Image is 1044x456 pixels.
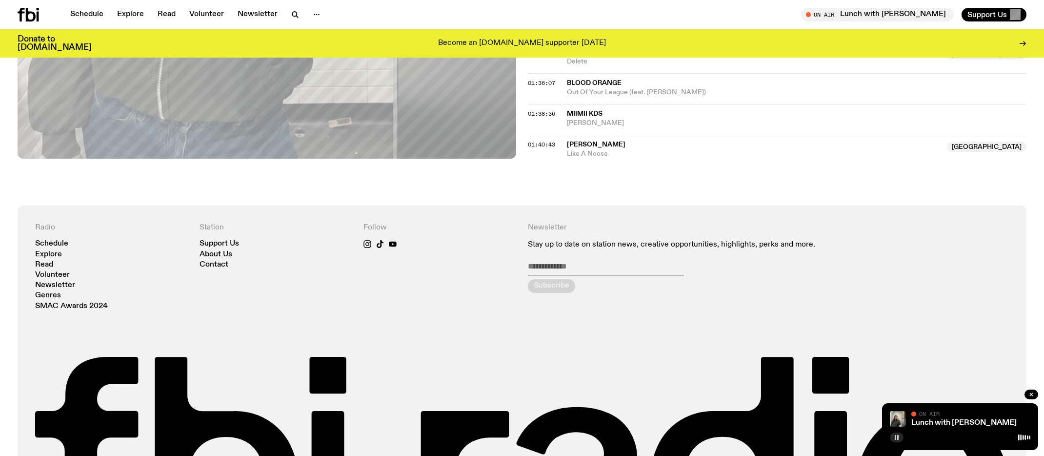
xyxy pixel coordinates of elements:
[528,279,575,293] button: Subscribe
[528,79,555,87] span: 01:36:07
[567,119,1026,128] span: [PERSON_NAME]
[18,35,91,52] h3: Donate to [DOMAIN_NAME]
[528,141,555,148] span: 01:40:43
[35,292,61,299] a: Genres
[567,149,941,159] span: Like A Noose
[35,240,68,248] a: Schedule
[438,39,606,48] p: Become an [DOMAIN_NAME] supporter [DATE]
[567,80,622,86] span: Blood Orange
[35,271,70,279] a: Volunteer
[947,142,1026,152] span: [GEOGRAPHIC_DATA]
[35,303,108,310] a: SMAC Awards 2024
[911,419,1017,427] a: Lunch with [PERSON_NAME]
[35,261,53,269] a: Read
[200,240,239,248] a: Support Us
[64,8,109,21] a: Schedule
[567,88,1026,97] span: Out Of Your League (feat. [PERSON_NAME])
[200,223,352,232] h4: Station
[183,8,230,21] a: Volunteer
[232,8,283,21] a: Newsletter
[528,240,844,249] p: Stay up to date on station news, creative opportunities, highlights, perks and more.
[567,110,602,117] span: Miimii KDS
[35,251,62,258] a: Explore
[528,223,844,232] h4: Newsletter
[801,8,954,21] button: On AirLunch with [PERSON_NAME]
[567,57,941,66] span: Delete
[363,223,516,232] h4: Follow
[919,411,940,417] span: On Air
[200,261,228,269] a: Contact
[35,282,75,289] a: Newsletter
[567,141,625,148] span: [PERSON_NAME]
[967,10,1007,19] span: Support Us
[111,8,150,21] a: Explore
[35,223,188,232] h4: Radio
[528,110,555,118] span: 01:38:36
[152,8,181,21] a: Read
[962,8,1026,21] button: Support Us
[200,251,232,258] a: About Us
